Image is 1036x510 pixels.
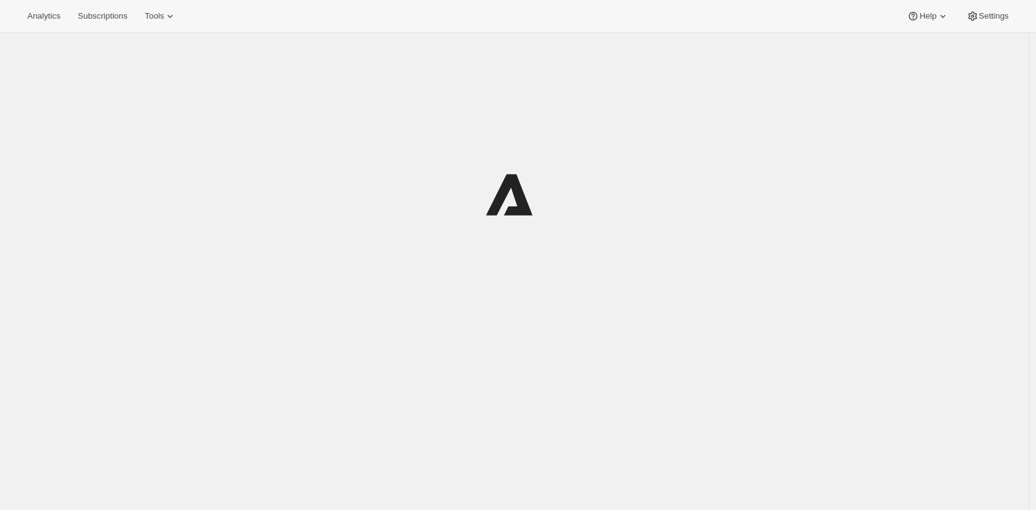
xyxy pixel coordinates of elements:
span: Settings [979,11,1009,21]
button: Settings [959,7,1016,25]
button: Subscriptions [70,7,135,25]
span: Tools [145,11,164,21]
span: Subscriptions [78,11,127,21]
button: Tools [137,7,184,25]
button: Analytics [20,7,68,25]
button: Help [899,7,956,25]
span: Help [919,11,936,21]
span: Analytics [27,11,60,21]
